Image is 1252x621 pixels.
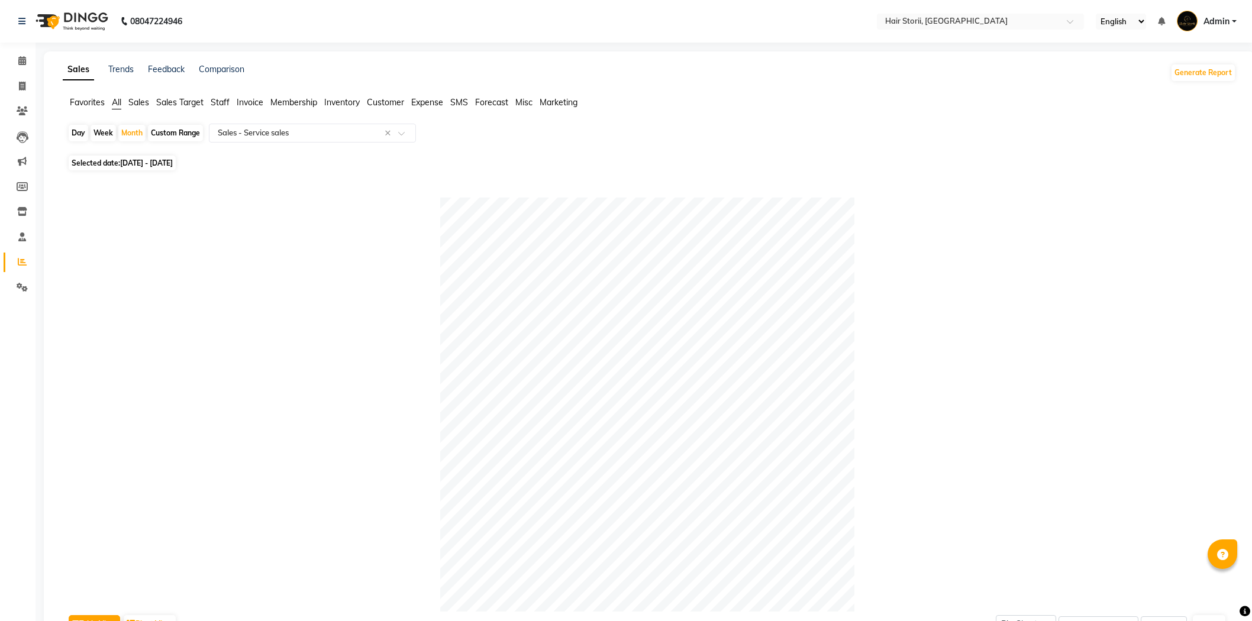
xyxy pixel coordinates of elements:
[211,97,230,108] span: Staff
[156,97,204,108] span: Sales Target
[112,97,121,108] span: All
[130,5,182,38] b: 08047224946
[1202,574,1240,609] iframe: chat widget
[1203,15,1230,28] span: Admin
[63,59,94,80] a: Sales
[475,97,508,108] span: Forecast
[515,97,533,108] span: Misc
[70,97,105,108] span: Favorites
[270,97,317,108] span: Membership
[540,97,577,108] span: Marketing
[199,64,244,75] a: Comparison
[108,64,134,75] a: Trends
[118,125,146,141] div: Month
[237,97,263,108] span: Invoice
[385,127,395,140] span: Clear all
[128,97,149,108] span: Sales
[69,125,88,141] div: Day
[1172,64,1235,81] button: Generate Report
[1177,11,1198,31] img: Admin
[148,125,203,141] div: Custom Range
[367,97,404,108] span: Customer
[411,97,443,108] span: Expense
[324,97,360,108] span: Inventory
[450,97,468,108] span: SMS
[91,125,116,141] div: Week
[69,156,176,170] span: Selected date:
[148,64,185,75] a: Feedback
[120,159,173,167] span: [DATE] - [DATE]
[30,5,111,38] img: logo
